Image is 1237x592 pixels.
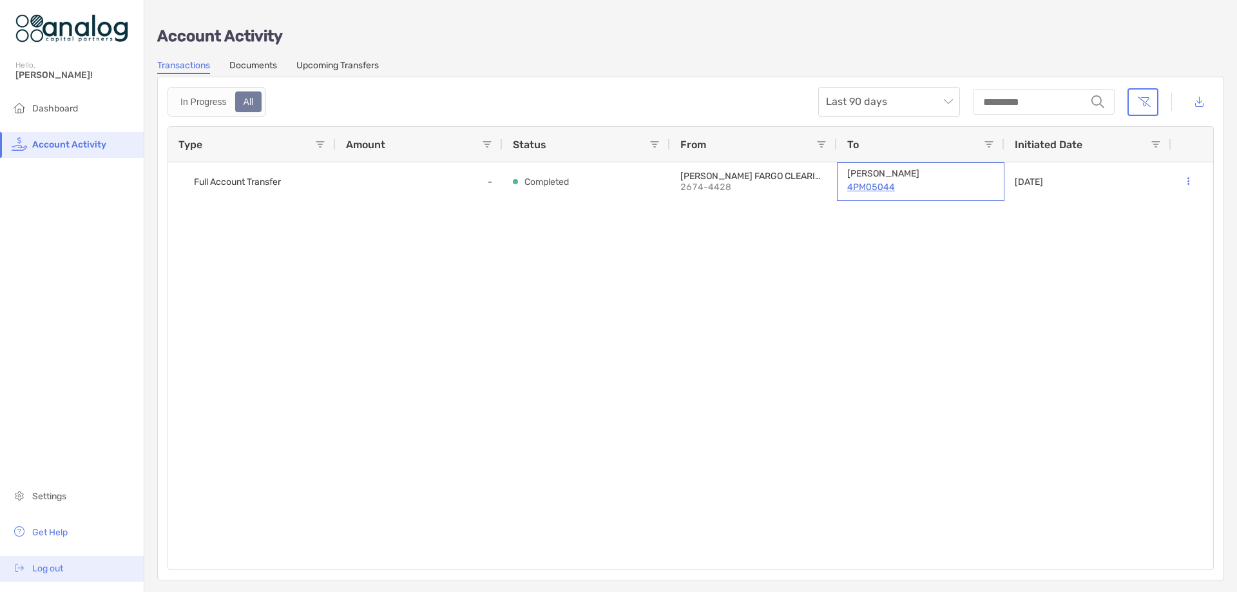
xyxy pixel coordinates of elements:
span: Full Account Transfer [194,171,281,193]
div: - [336,162,503,201]
span: Dashboard [32,103,78,114]
p: Roth IRA [847,168,994,179]
span: Amount [346,138,385,151]
p: 2674-4428 [680,182,771,193]
span: Log out [32,563,63,574]
div: In Progress [173,93,234,111]
div: All [236,93,261,111]
p: Account Activity [157,28,1224,44]
div: segmented control [168,87,266,117]
span: Last 90 days [826,88,952,116]
span: From [680,138,706,151]
p: Completed [524,174,569,190]
a: 4PM05044 [847,179,994,195]
p: WELLS FARGO CLEARING SERVICES LLC [680,171,827,182]
span: [PERSON_NAME]! [15,70,136,81]
a: Transactions [157,60,210,74]
a: Upcoming Transfers [296,60,379,74]
button: Clear filters [1127,88,1158,116]
span: Initiated Date [1015,138,1082,151]
img: input icon [1091,95,1104,108]
img: settings icon [12,488,27,503]
img: Zoe Logo [15,5,128,52]
span: Account Activity [32,139,106,150]
img: household icon [12,100,27,115]
img: logout icon [12,560,27,575]
a: Documents [229,60,277,74]
p: [DATE] [1015,177,1043,187]
span: Status [513,138,546,151]
span: Settings [32,491,66,502]
img: get-help icon [12,524,27,539]
span: To [847,138,859,151]
img: activity icon [12,136,27,151]
span: Get Help [32,527,68,538]
span: Type [178,138,202,151]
